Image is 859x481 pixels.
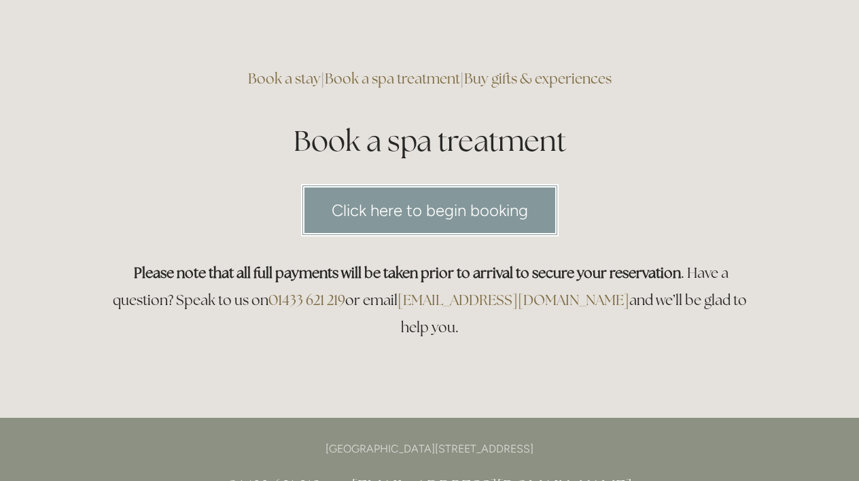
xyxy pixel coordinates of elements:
a: Click here to begin booking [301,184,559,236]
a: Book a stay [248,69,321,88]
a: Book a spa treatment [325,69,460,88]
strong: Please note that all full payments will be taken prior to arrival to secure your reservation [134,264,681,282]
p: [GEOGRAPHIC_DATA][STREET_ADDRESS] [105,440,754,458]
a: Buy gifts & experiences [464,69,612,88]
a: 01433 621 219 [268,291,345,309]
a: [EMAIL_ADDRESS][DOMAIN_NAME] [398,291,629,309]
h1: Book a spa treatment [105,121,754,161]
h3: | | [105,65,754,92]
h3: . Have a question? Speak to us on or email and we’ll be glad to help you. [105,260,754,341]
